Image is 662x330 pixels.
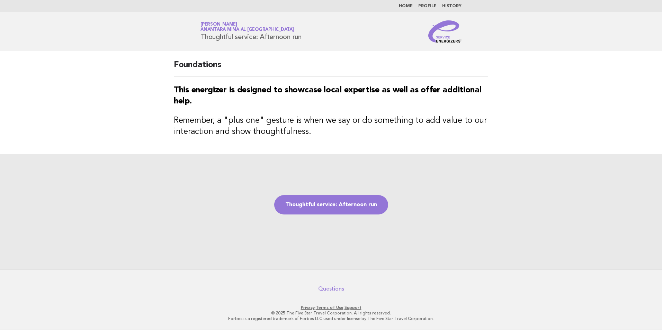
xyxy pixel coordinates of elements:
a: Questions [318,285,344,292]
h2: Foundations [174,59,488,76]
h3: Remember, a "plus one" gesture is when we say or do something to add value to our interaction and... [174,115,488,137]
p: · · [119,305,543,310]
p: Forbes is a registered trademark of Forbes LLC used under license by The Five Star Travel Corpora... [119,316,543,321]
h1: Thoughtful service: Afternoon run [200,22,302,40]
span: Anantara Mina al [GEOGRAPHIC_DATA] [200,28,294,32]
a: Terms of Use [316,305,343,310]
a: Privacy [301,305,315,310]
strong: This energizer is designed to showcase local expertise as well as offer additional help. [174,86,481,106]
p: © 2025 The Five Star Travel Corporation. All rights reserved. [119,310,543,316]
a: Thoughtful service: Afternoon run [274,195,388,214]
a: Support [345,305,361,310]
a: History [442,4,462,8]
a: [PERSON_NAME]Anantara Mina al [GEOGRAPHIC_DATA] [200,22,294,32]
a: Profile [418,4,437,8]
img: Service Energizers [428,20,462,43]
a: Home [399,4,413,8]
